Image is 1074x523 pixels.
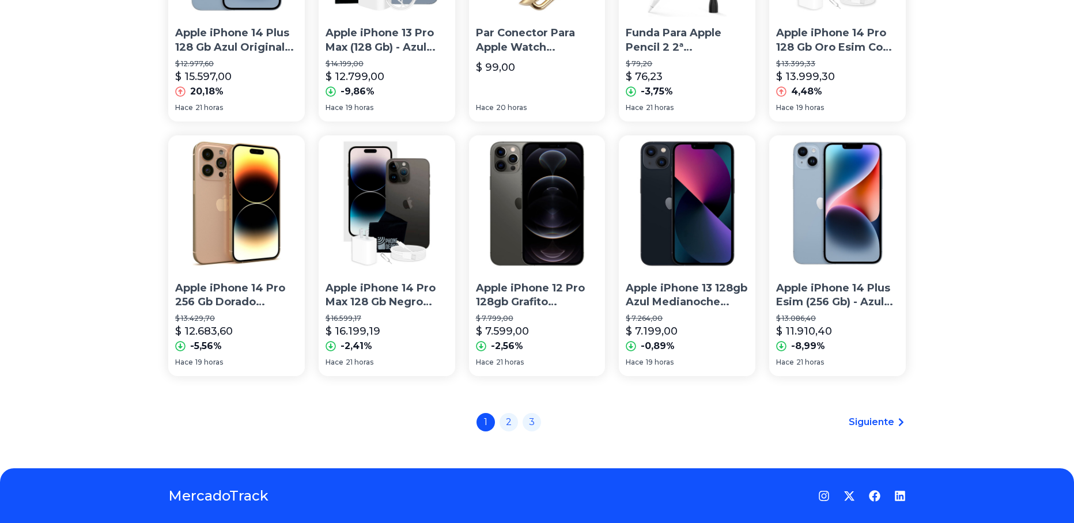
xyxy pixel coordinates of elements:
[646,358,674,367] span: 19 horas
[319,135,455,376] a: Apple iPhone 14 Pro Max 128 Gb Negro Espacial Esim Con Caja Original Apple iPhone 14 Pro Max 128 ...
[476,26,599,55] p: Par Conector Para Apple Watch Adaptador [PERSON_NAME] Extensible
[769,135,906,272] img: Apple iPhone 14 Plus Esim (256 Gb) - Azul Liberado Grado A
[168,135,305,376] a: Apple iPhone 14 Pro 256 Gb Dorado Estética De 9 Batería 80-99% Grado AApple iPhone 14 Pro 256 Gb ...
[641,339,675,353] p: -0,89%
[190,339,222,353] p: -5,56%
[869,490,880,502] a: Facebook
[894,490,906,502] a: LinkedIn
[776,103,794,112] span: Hace
[491,339,523,353] p: -2,56%
[626,69,663,85] p: $ 76,23
[776,59,899,69] p: $ 13.399,33
[496,103,527,112] span: 20 horas
[849,415,894,429] span: Siguiente
[469,135,606,272] img: Apple iPhone 12 Pro 128gb Grafito Desbloqueado Grado A
[500,413,518,431] a: 2
[791,85,822,98] p: 4,48%
[341,339,372,353] p: -2,41%
[326,26,448,55] p: Apple iPhone 13 Pro Max (128 Gb) - Azul Con Caja Original
[776,358,794,367] span: Hace
[844,490,855,502] a: Twitter
[476,281,599,310] p: Apple iPhone 12 Pro 128gb Grafito Desbloqueado Grado A
[646,103,674,112] span: 21 horas
[476,59,515,75] p: $ 99,00
[326,103,343,112] span: Hace
[175,323,233,339] p: $ 12.683,60
[626,323,678,339] p: $ 7.199,00
[168,135,305,272] img: Apple iPhone 14 Pro 256 Gb Dorado Estética De 9 Batería 80-99% Grado A
[626,59,748,69] p: $ 79,20
[626,358,644,367] span: Hace
[619,135,755,272] img: Apple iPhone 13 128gb Azul Medianoche Desbloqueado Grado A
[619,135,755,376] a: Apple iPhone 13 128gb Azul Medianoche Desbloqueado Grado AApple iPhone 13 128gb Azul Medianoche D...
[346,358,373,367] span: 21 horas
[175,59,298,69] p: $ 12.977,60
[641,85,673,98] p: -3,75%
[796,103,824,112] span: 19 horas
[326,314,448,323] p: $ 16.599,17
[626,281,748,310] p: Apple iPhone 13 128gb Azul Medianoche Desbloqueado Grado A
[326,358,343,367] span: Hace
[469,135,606,376] a: Apple iPhone 12 Pro 128gb Grafito Desbloqueado Grado AApple iPhone 12 Pro 128gb Grafito Desbloque...
[818,490,830,502] a: Instagram
[476,103,494,112] span: Hace
[326,323,380,339] p: $ 16.199,19
[326,59,448,69] p: $ 14.199,00
[346,103,373,112] span: 19 horas
[195,103,223,112] span: 21 horas
[776,69,835,85] p: $ 13.999,30
[476,358,494,367] span: Hace
[776,323,832,339] p: $ 11.910,40
[175,69,232,85] p: $ 15.597,00
[626,314,748,323] p: $ 7.264,00
[319,135,455,272] img: Apple iPhone 14 Pro Max 128 Gb Negro Espacial Esim Con Caja Original
[626,26,748,55] p: Funda Para Apple Pencil 2 2ª Generación Protector Case
[769,135,906,376] a: Apple iPhone 14 Plus Esim (256 Gb) - Azul Liberado Grado AApple iPhone 14 Plus Esim (256 Gb) - Az...
[175,281,298,310] p: Apple iPhone 14 Pro 256 Gb Dorado Estética De 9 Batería 80-99% Grado A
[326,281,448,310] p: Apple iPhone 14 Pro Max 128 Gb Negro Espacial Esim Con Caja Original
[849,415,906,429] a: Siguiente
[791,339,825,353] p: -8,99%
[175,26,298,55] p: Apple iPhone 14 Plus 128 Gb Azul Original Liberado E-sim Grado A
[796,358,824,367] span: 21 horas
[175,314,298,323] p: $ 13.429,70
[626,103,644,112] span: Hace
[776,26,899,55] p: Apple iPhone 14 Pro 128 Gb Oro Esim Con Caja Original
[195,358,223,367] span: 19 horas
[168,487,268,505] a: MercadoTrack
[776,314,899,323] p: $ 13.086,40
[175,358,193,367] span: Hace
[776,281,899,310] p: Apple iPhone 14 Plus Esim (256 Gb) - Azul [PERSON_NAME] A
[341,85,375,98] p: -9,86%
[190,85,224,98] p: 20,18%
[476,314,599,323] p: $ 7.799,00
[175,103,193,112] span: Hace
[476,323,529,339] p: $ 7.599,00
[523,413,541,431] a: 3
[496,358,524,367] span: 21 horas
[326,69,384,85] p: $ 12.799,00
